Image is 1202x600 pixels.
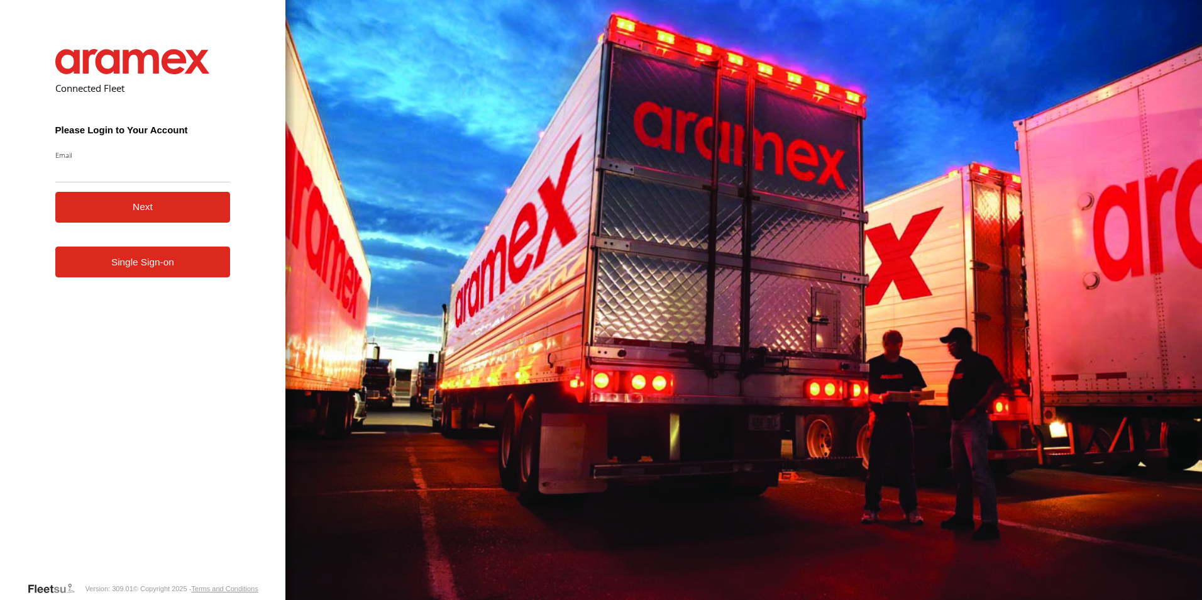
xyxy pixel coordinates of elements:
[55,125,231,135] h3: Please Login to Your Account
[55,150,231,160] label: Email
[55,192,231,223] button: Next
[55,247,231,277] a: Single Sign-on
[191,585,258,592] a: Terms and Conditions
[133,585,258,592] div: © Copyright 2025 -
[55,49,210,74] img: Aramex
[27,582,85,595] a: Visit our Website
[85,585,133,592] div: Version: 309.01
[55,82,231,94] h2: Connected Fleet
